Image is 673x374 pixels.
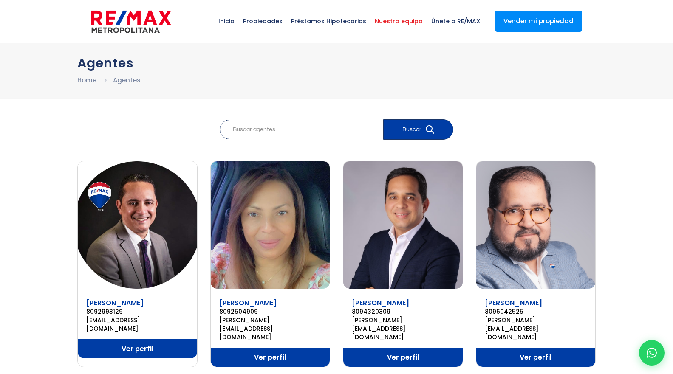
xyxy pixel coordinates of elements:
a: 8092504909 [219,307,322,316]
span: Préstamos Hipotecarios [287,8,370,34]
a: [PERSON_NAME][EMAIL_ADDRESS][DOMAIN_NAME] [485,316,587,341]
a: [PERSON_NAME][EMAIL_ADDRESS][DOMAIN_NAME] [219,316,322,341]
span: Inicio [214,8,239,34]
a: Ver perfil [78,339,197,358]
span: Nuestro equipo [370,8,427,34]
a: [EMAIL_ADDRESS][DOMAIN_NAME] [86,316,189,333]
a: Ver perfil [343,348,463,367]
a: 8092993129 [86,307,189,316]
img: Alberto Francis [476,161,596,289]
span: Únete a RE/MAX [427,8,484,34]
input: Buscar agentes [220,120,383,139]
a: 8094320309 [352,307,454,316]
span: Propiedades [239,8,287,34]
img: Abrahan Batista [78,161,197,289]
a: Home [77,76,96,84]
a: [PERSON_NAME] [352,298,409,308]
a: [PERSON_NAME][EMAIL_ADDRESS][DOMAIN_NAME] [352,316,454,341]
a: [PERSON_NAME] [219,298,277,308]
a: 8096042525 [485,307,587,316]
a: Agentes [113,76,141,84]
img: Aida Franco [211,161,330,289]
a: Ver perfil [476,348,596,367]
a: [PERSON_NAME] [485,298,542,308]
h1: Agentes [77,56,596,70]
button: Buscar [383,119,453,140]
a: Vender mi propiedad [495,11,582,32]
img: Alberto Bogaert [343,161,463,289]
a: [PERSON_NAME] [86,298,144,308]
img: remax-metropolitana-logo [91,9,171,34]
a: Ver perfil [211,348,330,367]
